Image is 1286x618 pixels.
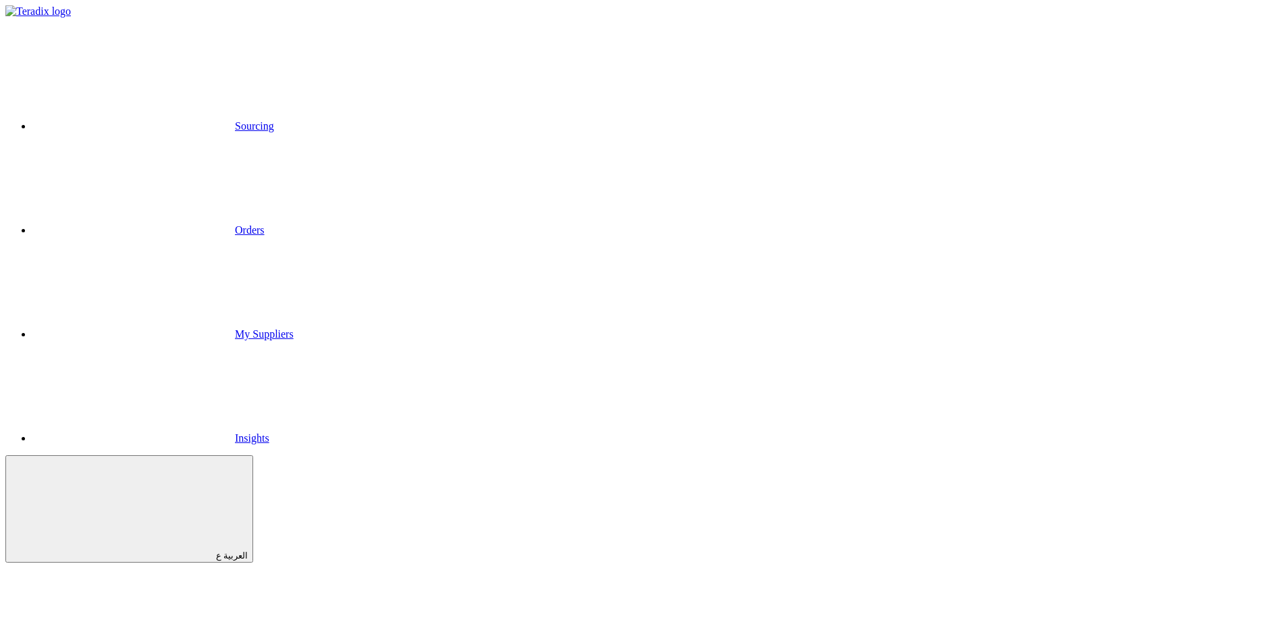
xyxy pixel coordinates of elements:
a: Insights [32,432,269,444]
a: My Suppliers [32,328,294,340]
a: Sourcing [32,120,274,132]
img: Teradix logo [5,5,71,18]
span: ع [216,550,221,561]
a: Orders [32,224,265,236]
span: العربية [223,550,248,561]
button: العربية ع [5,455,253,563]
